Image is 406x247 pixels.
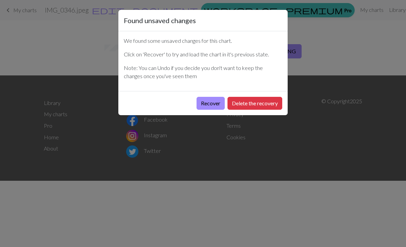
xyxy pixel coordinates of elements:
[227,97,282,110] button: Delete the recovery
[124,50,282,58] p: Click on 'Recover' to try and load the chart in it's previous state.
[197,97,225,110] button: Recover
[124,37,282,45] p: We found some unsaved changes for this chart.
[124,64,282,80] p: Note: You can Undo if you decide you don't want to keep the changes once you've seen them
[124,15,196,25] h5: Found unsaved changes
